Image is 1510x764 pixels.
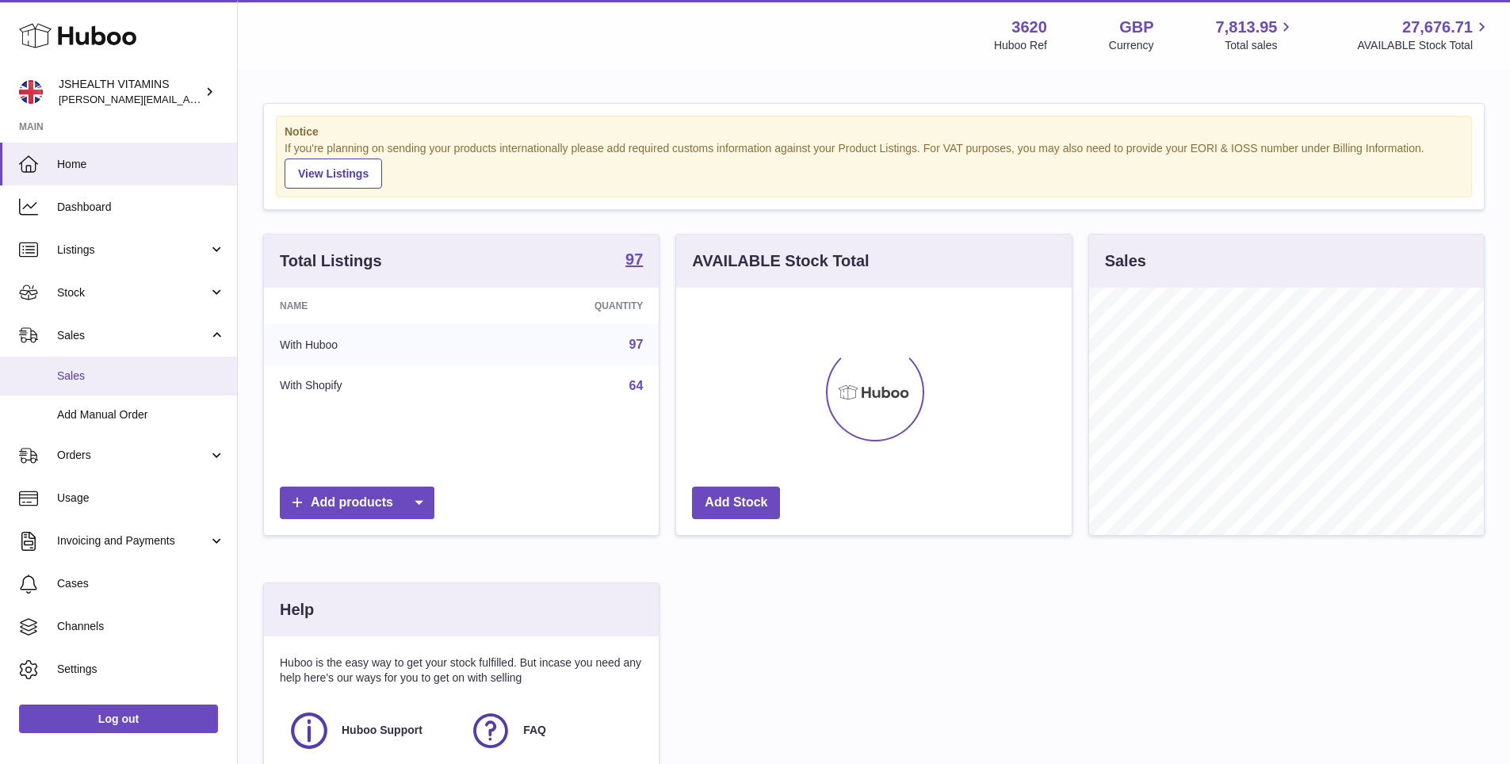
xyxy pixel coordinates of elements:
[57,407,225,422] span: Add Manual Order
[1216,17,1296,53] a: 7,813.95 Total sales
[1119,17,1153,38] strong: GBP
[280,599,314,621] h3: Help
[342,723,422,738] span: Huboo Support
[57,491,225,506] span: Usage
[57,619,225,634] span: Channels
[57,448,208,463] span: Orders
[1105,250,1146,272] h3: Sales
[57,369,225,384] span: Sales
[477,288,659,324] th: Quantity
[280,250,382,272] h3: Total Listings
[1357,38,1491,53] span: AVAILABLE Stock Total
[285,124,1463,139] strong: Notice
[523,723,546,738] span: FAQ
[692,250,869,272] h3: AVAILABLE Stock Total
[19,80,43,104] img: francesca@jshealthvitamins.com
[57,200,225,215] span: Dashboard
[1216,17,1278,38] span: 7,813.95
[57,243,208,258] span: Listings
[692,487,780,519] a: Add Stock
[264,365,477,407] td: With Shopify
[285,159,382,189] a: View Listings
[57,328,208,343] span: Sales
[469,709,635,752] a: FAQ
[1357,17,1491,53] a: 27,676.71 AVAILABLE Stock Total
[1225,38,1295,53] span: Total sales
[57,157,225,172] span: Home
[57,285,208,300] span: Stock
[1402,17,1473,38] span: 27,676.71
[1109,38,1154,53] div: Currency
[994,38,1047,53] div: Huboo Ref
[629,379,644,392] a: 64
[625,251,643,267] strong: 97
[625,251,643,270] a: 97
[629,338,644,351] a: 97
[59,93,318,105] span: [PERSON_NAME][EMAIL_ADDRESS][DOMAIN_NAME]
[19,705,218,733] a: Log out
[288,709,453,752] a: Huboo Support
[57,576,225,591] span: Cases
[59,77,201,107] div: JSHEALTH VITAMINS
[280,655,643,686] p: Huboo is the easy way to get your stock fulfilled. But incase you need any help here's our ways f...
[285,141,1463,189] div: If you're planning on sending your products internationally please add required customs informati...
[280,487,434,519] a: Add products
[1011,17,1047,38] strong: 3620
[57,662,225,677] span: Settings
[264,288,477,324] th: Name
[57,533,208,548] span: Invoicing and Payments
[264,324,477,365] td: With Huboo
